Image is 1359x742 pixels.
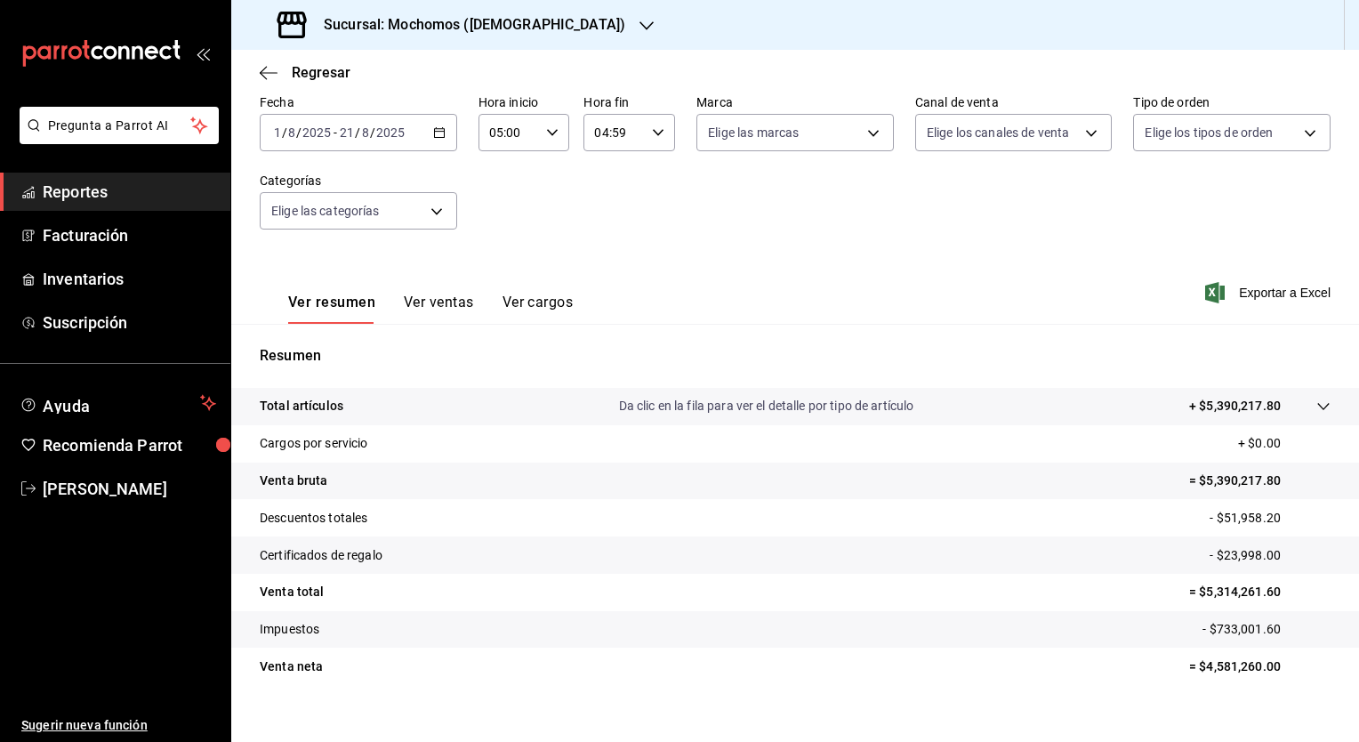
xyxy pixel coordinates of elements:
[302,125,332,140] input: ----
[1133,96,1331,109] label: Tipo de orden
[708,124,799,141] span: Elige las marcas
[370,125,375,140] span: /
[334,125,337,140] span: -
[260,657,323,676] p: Venta neta
[1189,397,1281,415] p: + $5,390,217.80
[196,46,210,60] button: open_drawer_menu
[1189,583,1331,601] p: = $5,314,261.60
[355,125,360,140] span: /
[260,96,457,109] label: Fecha
[43,267,216,291] span: Inventarios
[619,397,914,415] p: Da clic en la fila para ver el detalle por tipo de artículo
[1202,620,1331,639] p: - $733,001.60
[310,14,625,36] h3: Sucursal: Mochomos ([DEMOGRAPHIC_DATA])
[1210,546,1331,565] p: - $23,998.00
[1145,124,1273,141] span: Elige los tipos de orden
[43,223,216,247] span: Facturación
[43,392,193,414] span: Ayuda
[287,125,296,140] input: --
[12,129,219,148] a: Pregunta a Parrot AI
[260,620,319,639] p: Impuestos
[1209,282,1331,303] button: Exportar a Excel
[915,96,1113,109] label: Canal de venta
[48,117,191,135] span: Pregunta a Parrot AI
[271,202,380,220] span: Elige las categorías
[260,434,368,453] p: Cargos por servicio
[260,583,324,601] p: Venta total
[260,472,327,490] p: Venta bruta
[43,311,216,335] span: Suscripción
[1238,434,1331,453] p: + $0.00
[288,294,573,324] div: navigation tabs
[260,509,367,528] p: Descuentos totales
[1189,472,1331,490] p: = $5,390,217.80
[260,546,382,565] p: Certificados de regalo
[583,96,675,109] label: Hora fin
[927,124,1069,141] span: Elige los canales de venta
[260,64,350,81] button: Regresar
[43,477,216,501] span: [PERSON_NAME]
[20,107,219,144] button: Pregunta a Parrot AI
[273,125,282,140] input: --
[296,125,302,140] span: /
[1189,657,1331,676] p: = $4,581,260.00
[260,345,1331,367] p: Resumen
[43,433,216,457] span: Recomienda Parrot
[339,125,355,140] input: --
[1210,509,1331,528] p: - $51,958.20
[503,294,574,324] button: Ver cargos
[696,96,894,109] label: Marca
[478,96,570,109] label: Hora inicio
[282,125,287,140] span: /
[404,294,474,324] button: Ver ventas
[292,64,350,81] span: Regresar
[288,294,375,324] button: Ver resumen
[43,180,216,204] span: Reportes
[361,125,370,140] input: --
[260,174,457,187] label: Categorías
[260,397,343,415] p: Total artículos
[375,125,406,140] input: ----
[21,716,216,735] span: Sugerir nueva función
